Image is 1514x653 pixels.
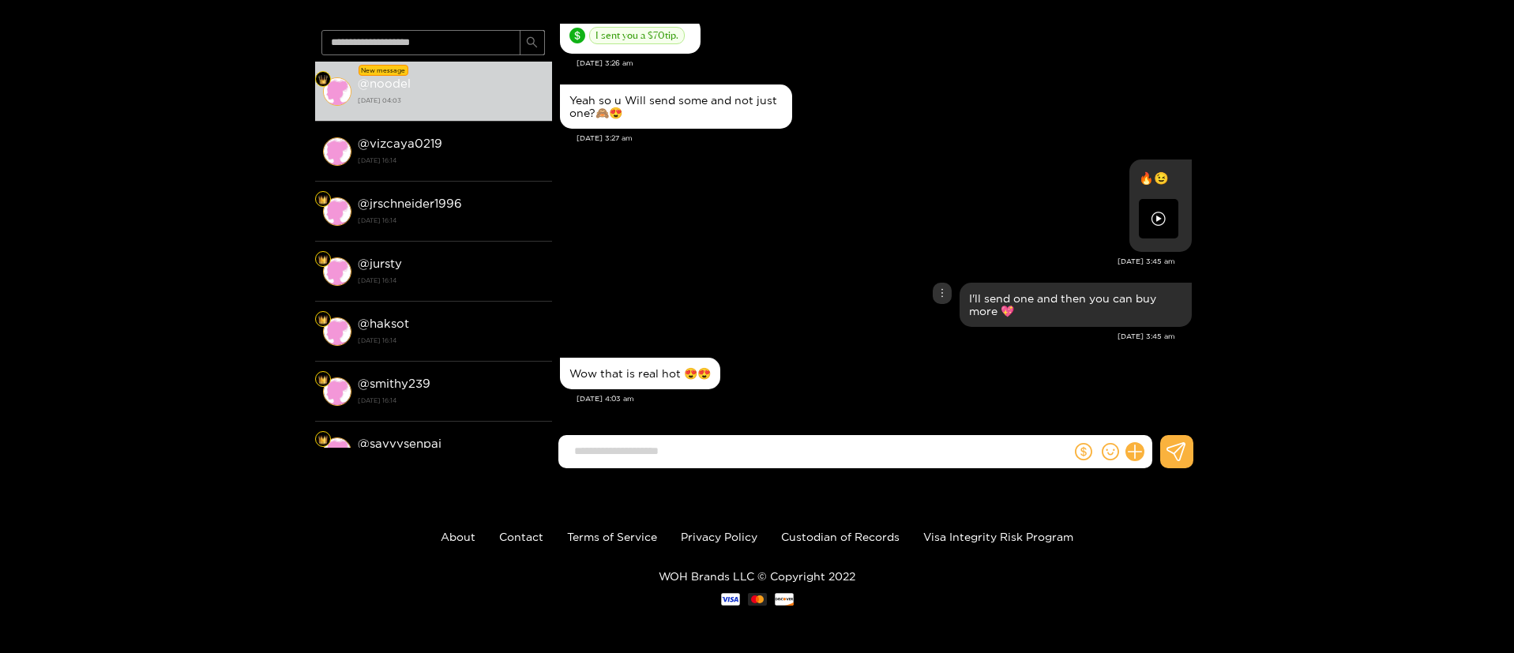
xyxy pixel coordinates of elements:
[358,273,544,287] strong: [DATE] 16:14
[358,377,430,390] strong: @ smithy239
[318,195,328,205] img: Fan Level
[323,257,351,286] img: conversation
[358,153,544,167] strong: [DATE] 16:14
[358,93,544,107] strong: [DATE] 04:03
[318,315,328,325] img: Fan Level
[567,531,657,542] a: Terms of Service
[358,137,442,150] strong: @ vizcaya0219
[323,377,351,406] img: conversation
[569,28,585,43] span: dollar-circle
[960,283,1192,327] div: Sep. 29, 3:45 am
[358,197,462,210] strong: @ jrschneider1996
[318,75,328,84] img: Fan Level
[560,84,792,129] div: Sep. 29, 3:27 am
[560,17,701,54] div: Sep. 29, 3:26 am
[1129,159,1192,252] div: Sep. 29, 3:45 am
[923,531,1073,542] a: Visa Integrity Risk Program
[1139,199,1178,238] img: preview
[441,531,475,542] a: About
[560,331,1175,342] div: [DATE] 3:45 am
[560,358,720,389] div: Sep. 29, 4:03 am
[358,77,411,90] strong: @ noodel
[323,317,351,346] img: conversation
[781,531,900,542] a: Custodian of Records
[1072,440,1095,463] button: dollar
[560,256,1175,267] div: [DATE] 3:45 am
[358,437,441,450] strong: @ savvysenpai
[589,27,685,44] span: I sent you a $ 70 tip.
[1102,443,1119,460] span: smile
[1139,169,1182,187] p: 🔥😉
[323,137,351,166] img: conversation
[323,77,351,106] img: conversation
[681,531,757,542] a: Privacy Policy
[577,393,1192,404] div: [DATE] 4:03 am
[569,94,783,119] div: Yeah so u Will send some and not just one?🙈😍
[577,133,1192,144] div: [DATE] 3:27 am
[526,36,538,50] span: search
[359,65,408,76] div: New message
[358,317,409,330] strong: @ haksot
[577,58,1192,69] div: [DATE] 3:26 am
[969,292,1182,317] div: I'll send one and then you can buy more 💖
[569,367,711,380] div: Wow that is real hot 😍😍
[323,437,351,466] img: conversation
[358,393,544,407] strong: [DATE] 16:14
[318,255,328,265] img: Fan Level
[358,333,544,347] strong: [DATE] 16:14
[499,531,543,542] a: Contact
[323,197,351,226] img: conversation
[520,30,545,55] button: search
[318,435,328,445] img: Fan Level
[318,375,328,385] img: Fan Level
[937,287,948,298] span: more
[358,213,544,227] strong: [DATE] 16:14
[358,257,402,270] strong: @ jursty
[1075,443,1092,460] span: dollar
